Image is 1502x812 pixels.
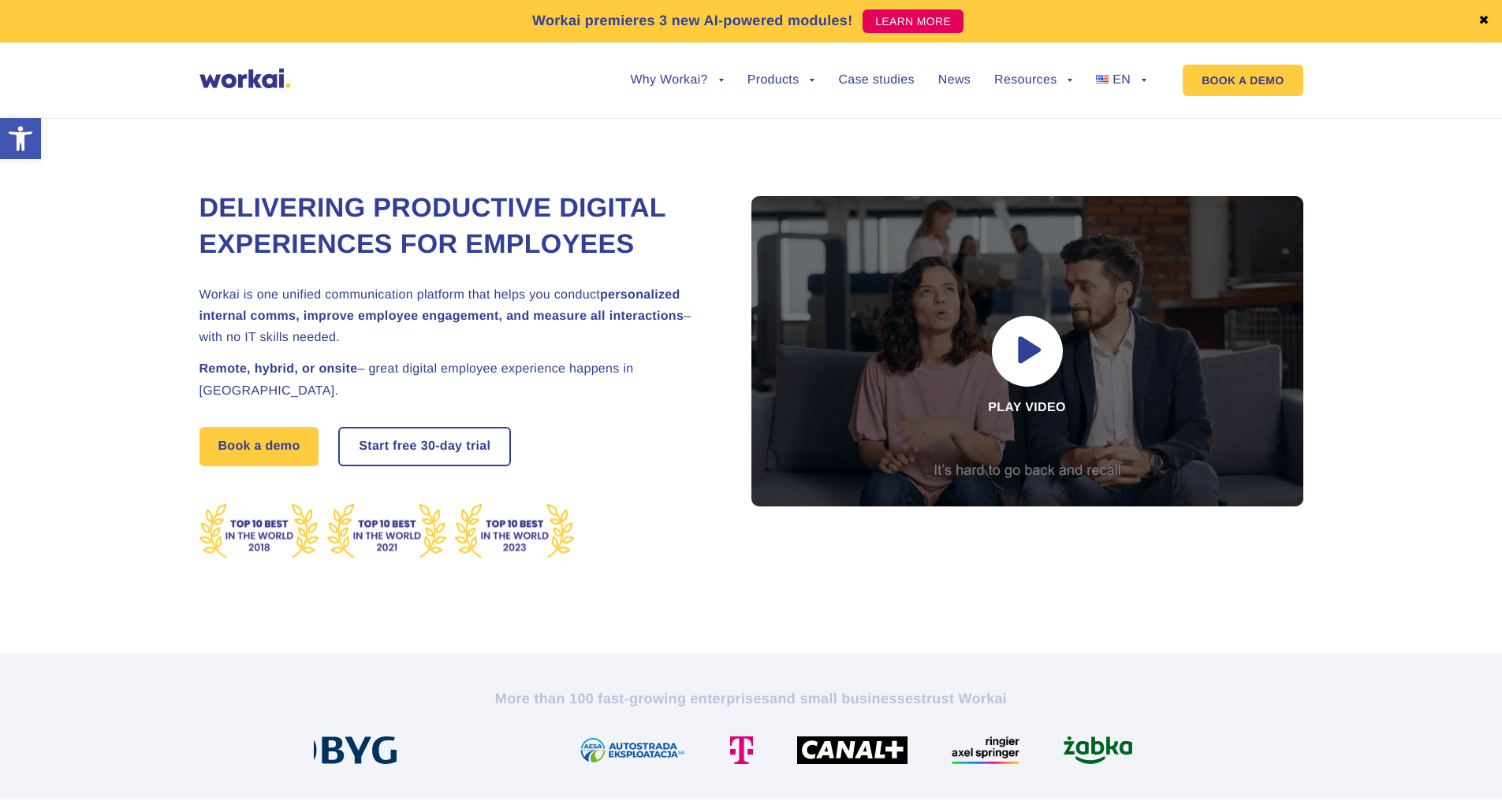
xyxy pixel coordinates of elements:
[199,191,712,263] h1: Delivering Productive Digital Experiences for Employees
[199,284,712,349] h2: Workai is one unified communication platform that helps you conduct – with no IT skills needed.
[421,440,463,453] i: 30-day
[770,691,921,706] i: and small businesses
[1183,65,1303,96] a: BOOK A DEMO
[1478,15,1489,28] a: ✖
[938,74,971,87] a: News
[863,9,963,33] a: LEARN MORE
[532,10,853,32] p: Workai premieres 3 new AI-powered modules!
[314,689,1189,708] h2: More than 100 fast-growing enterprises trust Workai
[199,427,319,466] a: Book a demo
[747,74,815,87] a: Products
[838,74,914,87] a: Case studies
[994,74,1072,87] a: Resources
[751,196,1303,506] div: Play video
[199,362,358,376] strong: Remote, hybrid, or onsite
[199,358,712,401] h2: – great digital employee experience happens in [GEOGRAPHIC_DATA].
[340,428,509,465] a: Start free30-daytrial
[630,74,723,87] a: Why Workai?
[1113,73,1131,87] span: EN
